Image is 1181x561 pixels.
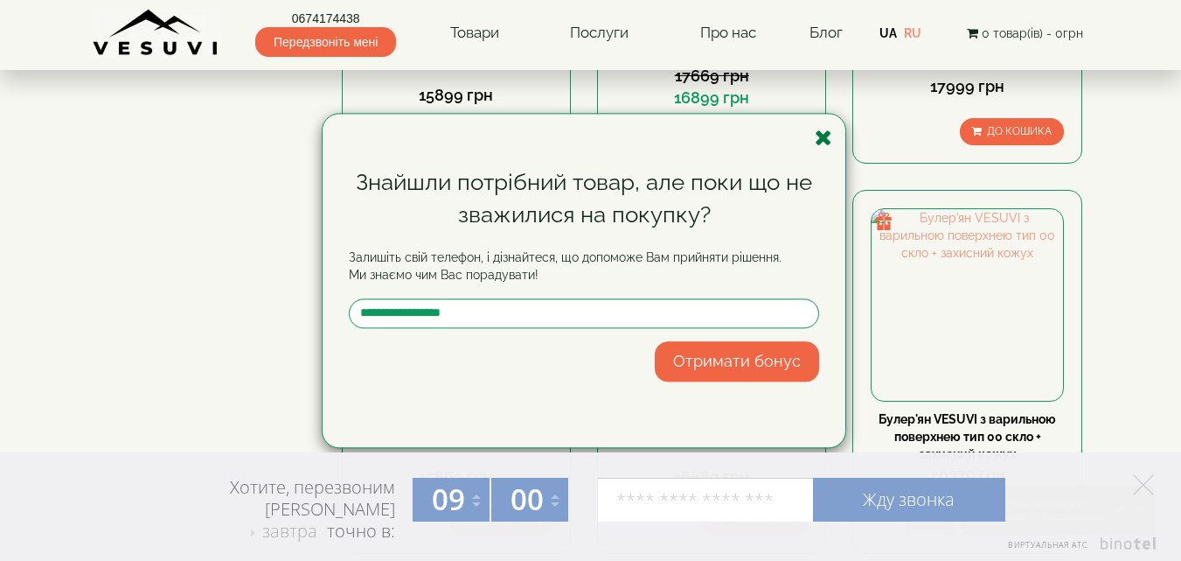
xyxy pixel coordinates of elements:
span: 00 [511,480,544,519]
span: Виртуальная АТС [1008,539,1088,550]
span: завтра [262,519,317,543]
a: Жду звонка [813,478,1005,522]
div: Знайшли потрібний товар, але поки що не зважилися на покупку? [349,166,819,231]
button: Отримати бонус [655,341,819,382]
span: 09 [432,480,465,519]
div: Хотите, перезвоним [PERSON_NAME] точно в: [163,476,395,544]
a: Виртуальная АТС [997,537,1159,561]
p: Залишіть свій телефон, і дізнайтеся, що допоможе Вам прийняти рішення. Ми знаємо чим Вас порадувати! [349,249,819,284]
